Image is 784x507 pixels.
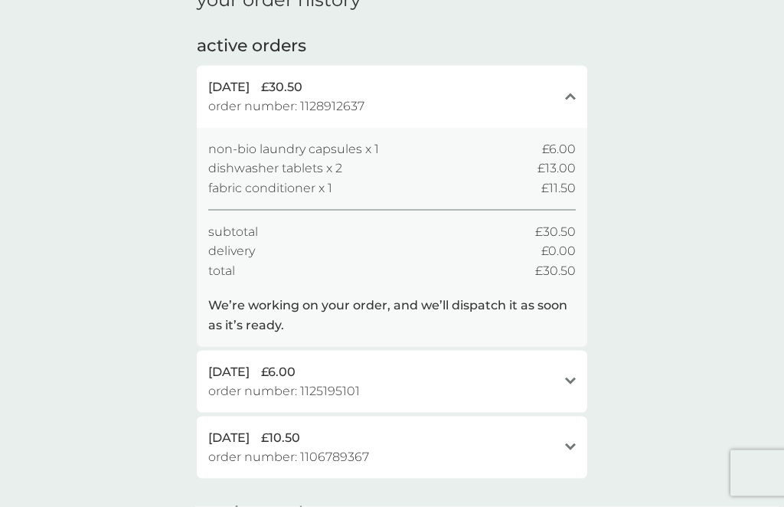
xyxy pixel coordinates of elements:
[541,178,576,198] span: £11.50
[208,241,255,261] span: delivery
[208,77,250,97] span: [DATE]
[208,139,379,159] span: non-bio laundry capsules x 1
[535,261,576,281] span: £30.50
[541,241,576,261] span: £0.00
[208,362,250,382] span: [DATE]
[208,381,360,401] span: order number: 1125195101
[208,178,332,198] span: fabric conditioner x 1
[208,296,576,335] p: We’re working on your order, and we’ll dispatch it as soon as it’s ready.
[261,428,300,448] span: £10.50
[208,222,258,242] span: subtotal
[208,159,342,178] span: dishwasher tablets x 2
[537,159,576,178] span: £13.00
[208,428,250,448] span: [DATE]
[542,139,576,159] span: £6.00
[261,362,296,382] span: £6.00
[197,34,306,58] h2: active orders
[261,77,302,97] span: £30.50
[208,261,235,281] span: total
[535,222,576,242] span: £30.50
[208,96,364,116] span: order number: 1128912637
[208,447,369,467] span: order number: 1106789367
